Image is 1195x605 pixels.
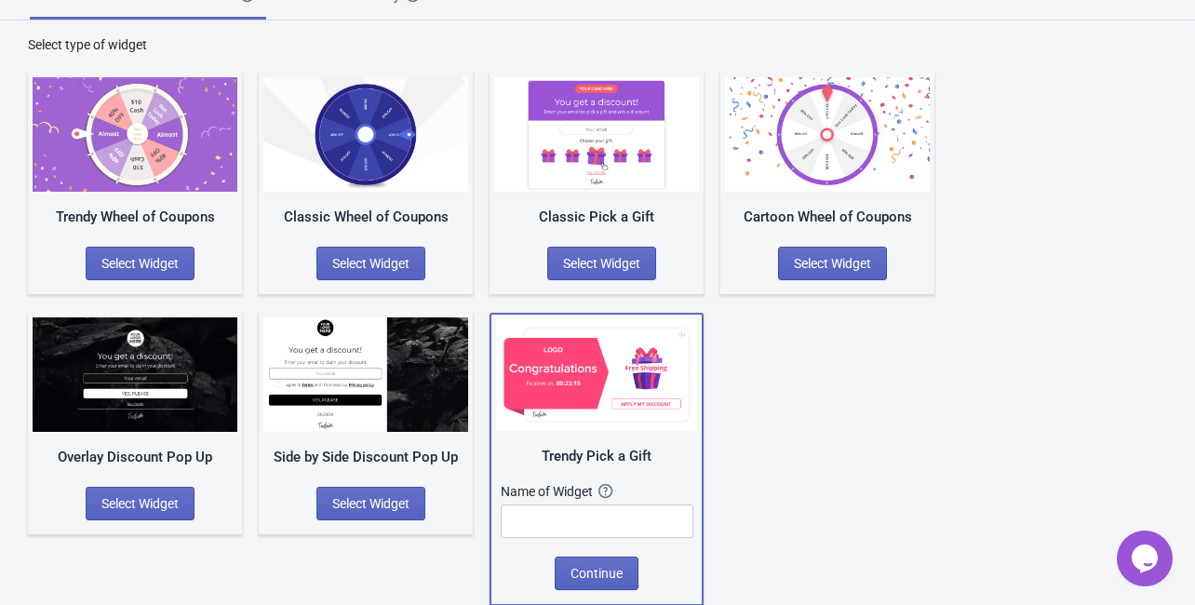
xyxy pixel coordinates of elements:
[33,447,237,468] div: Overlay Discount Pop Up
[563,256,640,271] span: Select Widget
[33,207,237,228] div: Trendy Wheel of Coupons
[332,256,410,271] span: Select Widget
[263,207,468,228] div: Classic Wheel of Coupons
[263,77,468,192] img: classic_game.jpg
[547,247,656,280] button: Select Widget
[555,557,638,590] button: Continue
[101,256,179,271] span: Select Widget
[496,446,697,467] div: Trendy Pick a Gift
[725,77,930,192] img: cartoon_game.jpg
[494,77,699,192] img: gift_game.jpg
[1117,531,1176,586] iframe: chat widget
[86,487,195,520] button: Select Widget
[332,496,410,511] span: Select Widget
[494,207,699,228] div: Classic Pick a Gift
[571,566,623,581] span: Continue
[778,247,887,280] button: Select Widget
[33,77,237,192] img: trendy_game.png
[496,319,697,431] img: gift_game_v2.jpg
[316,247,425,280] button: Select Widget
[263,447,468,468] div: Side by Side Discount Pop Up
[501,482,598,501] div: Name of Widget
[101,496,179,511] span: Select Widget
[263,317,468,432] img: regular_popup.jpg
[33,317,237,432] img: full_screen_popup.jpg
[316,487,425,520] button: Select Widget
[794,256,871,271] span: Select Widget
[28,35,1167,54] div: Select type of widget
[725,207,930,228] div: Cartoon Wheel of Coupons
[86,247,195,280] button: Select Widget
